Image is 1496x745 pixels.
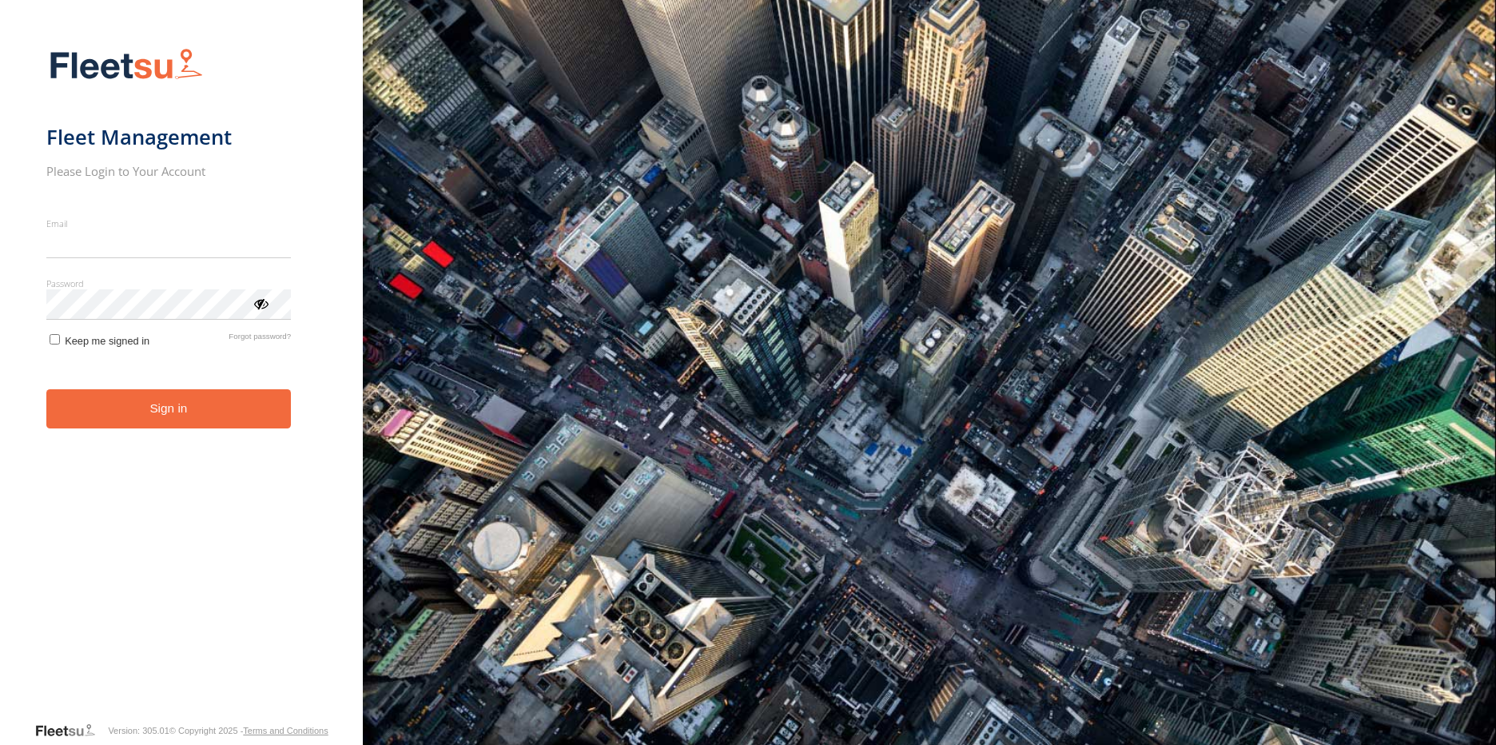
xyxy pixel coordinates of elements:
[253,295,269,311] div: ViewPassword
[243,726,328,735] a: Terms and Conditions
[46,45,206,86] img: Fleetsu
[169,726,328,735] div: © Copyright 2025 -
[65,335,149,347] span: Keep me signed in
[229,332,291,347] a: Forgot password?
[50,334,60,345] input: Keep me signed in
[46,38,317,721] form: main
[46,163,292,179] h2: Please Login to Your Account
[34,723,108,739] a: Visit our Website
[46,124,292,150] h1: Fleet Management
[108,726,169,735] div: Version: 305.01
[46,217,292,229] label: Email
[46,389,292,428] button: Sign in
[46,277,292,289] label: Password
